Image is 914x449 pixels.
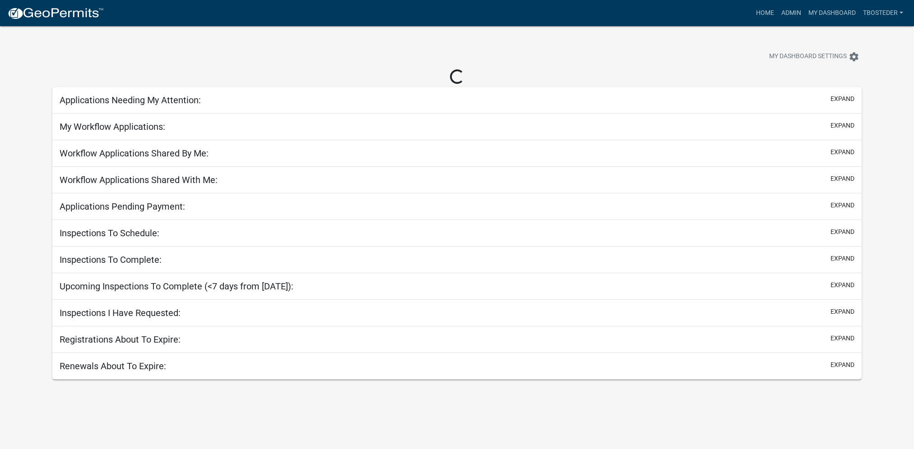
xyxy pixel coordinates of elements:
h5: Inspections To Schedule: [60,228,159,238]
h5: Renewals About To Expire: [60,361,166,371]
h5: Applications Pending Payment: [60,201,185,212]
button: expand [830,94,854,104]
h5: Applications Needing My Attention: [60,95,201,105]
h5: My Workflow Applications: [60,121,165,132]
button: expand [830,360,854,370]
button: expand [830,147,854,157]
button: My Dashboard Settingssettings [762,48,867,65]
button: expand [830,121,854,130]
a: Admin [778,5,805,22]
button: expand [830,334,854,343]
span: My Dashboard Settings [769,51,847,62]
h5: Workflow Applications Shared By Me: [60,148,209,159]
button: expand [830,254,854,263]
h5: Upcoming Inspections To Complete (<7 days from [DATE]): [60,281,293,292]
h5: Workflow Applications Shared With Me: [60,174,218,185]
a: Home [752,5,778,22]
button: expand [830,307,854,316]
a: My Dashboard [805,5,859,22]
h5: Inspections I Have Requested: [60,307,181,318]
button: expand [830,174,854,183]
a: tbosteder [859,5,907,22]
h5: Inspections To Complete: [60,254,162,265]
button: expand [830,280,854,290]
h5: Registrations About To Expire: [60,334,181,345]
button: expand [830,201,854,210]
button: expand [830,227,854,237]
i: settings [849,51,859,62]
